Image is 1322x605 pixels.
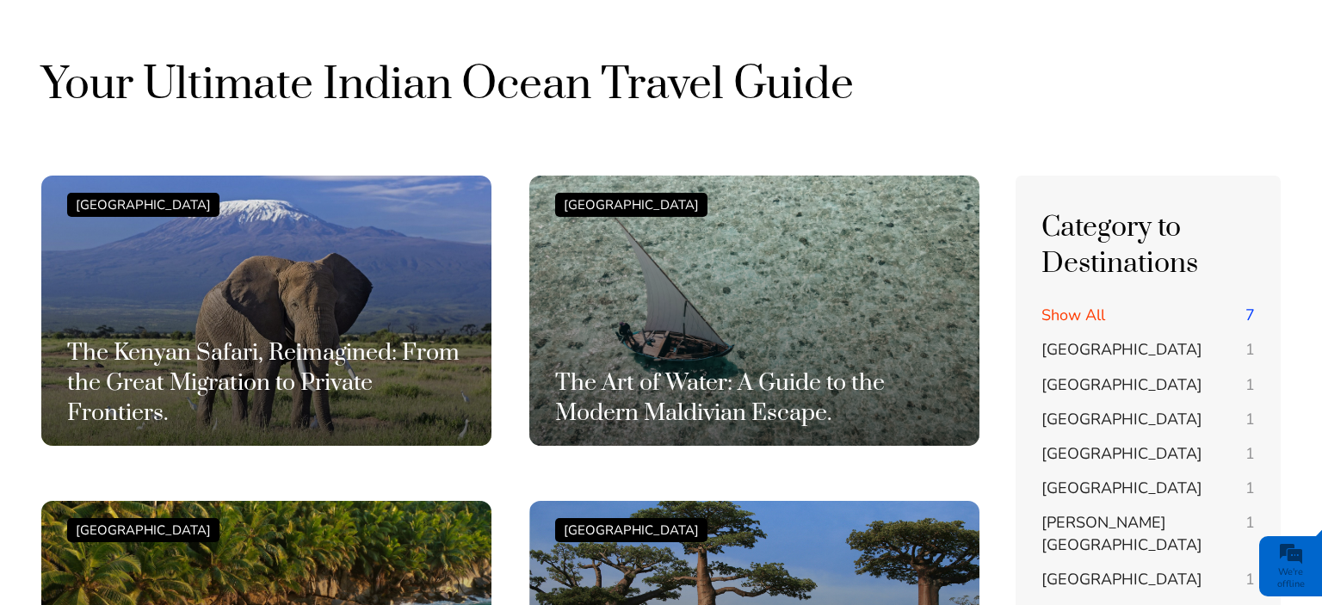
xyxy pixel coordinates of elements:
[41,176,491,463] a: [GEOGRAPHIC_DATA] The Kenyan Safari, Reimagined: From the Great Migration to Private Frontiers.
[41,56,1281,114] h1: Your Ultimate Indian Ocean Travel Guide
[1041,569,1255,590] a: [GEOGRAPHIC_DATA] 1
[1041,210,1255,282] h4: Category to Destinations
[1041,478,1202,498] span: [GEOGRAPHIC_DATA]
[1041,305,1105,325] span: Show All
[1245,569,1255,590] span: 1
[1245,512,1255,534] span: 1
[1245,409,1255,430] span: 1
[1041,443,1255,465] a: [GEOGRAPHIC_DATA] 1
[67,193,219,217] div: [GEOGRAPHIC_DATA]
[1041,443,1202,464] span: [GEOGRAPHIC_DATA]
[1041,409,1255,430] a: [GEOGRAPHIC_DATA] 1
[1041,512,1255,555] a: [PERSON_NAME][GEOGRAPHIC_DATA] 1
[1245,478,1255,499] span: 1
[555,193,707,217] div: [GEOGRAPHIC_DATA]
[1245,339,1255,361] span: 1
[1245,374,1255,396] span: 1
[1041,305,1255,326] a: Show All 7
[1041,339,1255,361] a: [GEOGRAPHIC_DATA] 1
[1041,569,1202,590] span: [GEOGRAPHIC_DATA]
[1041,478,1255,499] a: [GEOGRAPHIC_DATA] 1
[529,176,979,463] a: [GEOGRAPHIC_DATA] The Art of Water: A Guide to the Modern Maldivian Escape.
[1041,409,1202,429] span: [GEOGRAPHIC_DATA]
[555,368,954,429] h3: The Art of Water: A Guide to the Modern Maldivian Escape.
[555,518,707,542] div: [GEOGRAPHIC_DATA]
[1041,374,1202,395] span: [GEOGRAPHIC_DATA]
[67,338,466,429] h3: The Kenyan Safari, Reimagined: From the Great Migration to Private Frontiers.
[1041,512,1202,554] span: [PERSON_NAME][GEOGRAPHIC_DATA]
[1245,443,1255,465] span: 1
[67,518,219,542] div: [GEOGRAPHIC_DATA]
[1041,339,1202,360] span: [GEOGRAPHIC_DATA]
[1245,305,1255,326] span: 7
[1041,374,1255,396] a: [GEOGRAPHIC_DATA] 1
[1263,566,1318,590] div: We're offline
